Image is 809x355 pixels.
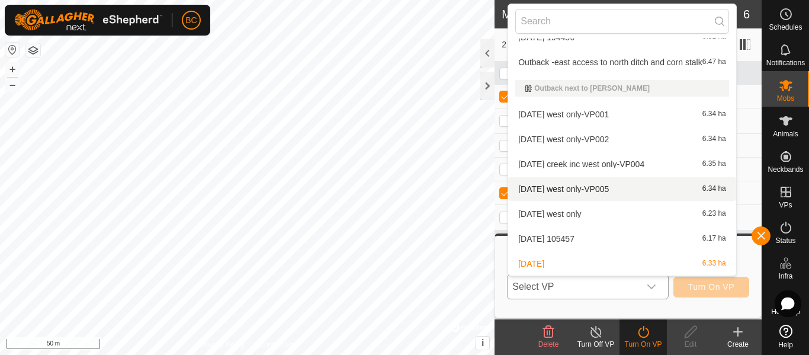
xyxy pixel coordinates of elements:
img: Gallagher Logo [14,9,162,31]
div: Outback next to [PERSON_NAME] [525,85,720,92]
span: Turn On VP [688,282,734,292]
span: [DATE] creek inc west only-VP004 [518,160,644,168]
span: Heatmap [771,308,800,315]
a: Help [762,320,809,353]
span: Schedules [769,24,802,31]
button: + [5,62,20,76]
span: 6 [743,5,750,23]
button: Turn On VP [673,277,749,298]
span: VPs [779,202,792,209]
button: Map Layers [26,43,40,57]
div: Turn Off VP [572,339,619,350]
li: 2025 Aug 17 creek inc west only-VP004 [508,152,736,176]
button: Reset Map [5,43,20,57]
h2: Mobs [502,7,743,21]
span: Help [778,341,793,348]
div: Edit [667,339,714,350]
span: [DATE] west only-VP005 [518,185,609,193]
a: Privacy Policy [201,340,245,350]
button: – [5,78,20,92]
span: 6.47 ha [702,58,726,66]
span: 6.17 ha [702,235,726,243]
span: [DATE] west only-VP002 [518,135,609,143]
li: 2025 Aug 18 west only-VP005 [508,177,736,201]
span: Neckbands [768,166,803,173]
span: 6.34 ha [702,135,726,143]
button: i [476,337,489,350]
span: 2 selected [502,39,588,51]
li: 2025-01-12 105457 [508,227,736,251]
span: 6.33 ha [702,260,726,268]
span: Infra [778,273,792,280]
span: i [481,338,484,348]
li: Outback -east access to north ditch and corn stalk [508,50,736,74]
div: Turn On VP [619,339,667,350]
div: dropdown trigger [640,275,663,299]
li: 2025 Aug 2 west only [508,202,736,226]
span: 6.35 ha [702,160,726,168]
span: 6.34 ha [702,185,726,193]
div: Create [714,339,762,350]
li: 2025 Aug 14 west only-VP001 [508,103,736,126]
span: [DATE] 105457 [518,235,574,243]
span: Outback -east access to north ditch and corn stalk [518,58,702,66]
span: BC [185,14,197,27]
span: [DATE] west only-VP001 [518,110,609,119]
li: august 18 [508,252,736,276]
li: 2025 Aug 15 west only-VP002 [508,127,736,151]
span: Delete [538,340,559,348]
span: 6.34 ha [702,110,726,119]
input: Search [515,9,729,34]
span: 6.23 ha [702,210,726,218]
span: Notifications [766,59,805,66]
a: Contact Us [259,340,294,350]
span: Mobs [777,95,794,102]
span: Select VP [508,275,639,299]
span: [DATE] west only [518,210,581,218]
span: Animals [773,130,798,137]
span: [DATE] [518,260,544,268]
span: Status [775,237,795,244]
